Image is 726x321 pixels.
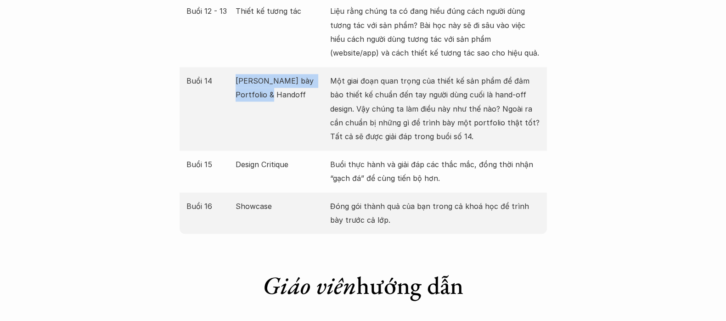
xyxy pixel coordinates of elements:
[330,74,540,144] p: Một giai đoạn quan trọng của thiết kế sản phẩm để đảm bảo thiết kế chuẩn đến tay người dùng cuối ...
[330,199,540,227] p: Đóng gói thành quả của bạn trong cả khoá học để trình bày trước cả lớp.
[186,4,231,18] p: Buổi 12 - 13
[186,199,231,213] p: Buổi 16
[330,4,540,60] p: Liệu rằng chúng ta có đang hiểu đúng cách người dùng tương tác với sản phẩm? Bài học này sẽ đi sâ...
[186,74,231,88] p: Buổi 14
[330,158,540,186] p: Buổi thực hành và giải đáp các thắc mắc, đồng thời nhận “gạch đá” để cùng tiến bộ hơn.
[263,269,356,301] em: Giáo viên
[236,74,326,102] p: [PERSON_NAME] bày Portfolio & Handoff
[236,4,326,18] p: Thiết kế tương tác
[236,158,326,171] p: Design Critique
[180,270,547,300] h1: hướng dẫn
[236,199,326,213] p: Showcase
[186,158,231,171] p: Buổi 15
